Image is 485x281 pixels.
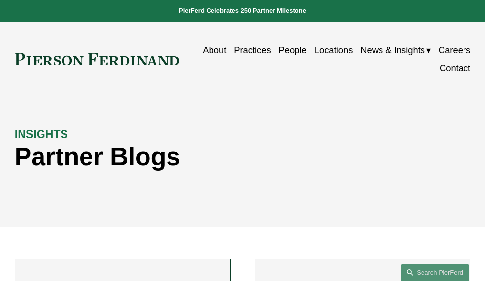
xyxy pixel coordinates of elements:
[15,128,68,141] strong: INSIGHTS
[279,41,307,59] a: People
[360,41,431,59] a: folder dropdown
[439,41,470,59] a: Careers
[203,41,226,59] a: About
[315,41,353,59] a: Locations
[401,264,469,281] a: Search this site
[15,142,357,171] h1: Partner Blogs
[360,42,425,58] span: News & Insights
[440,59,470,77] a: Contact
[234,41,271,59] a: Practices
